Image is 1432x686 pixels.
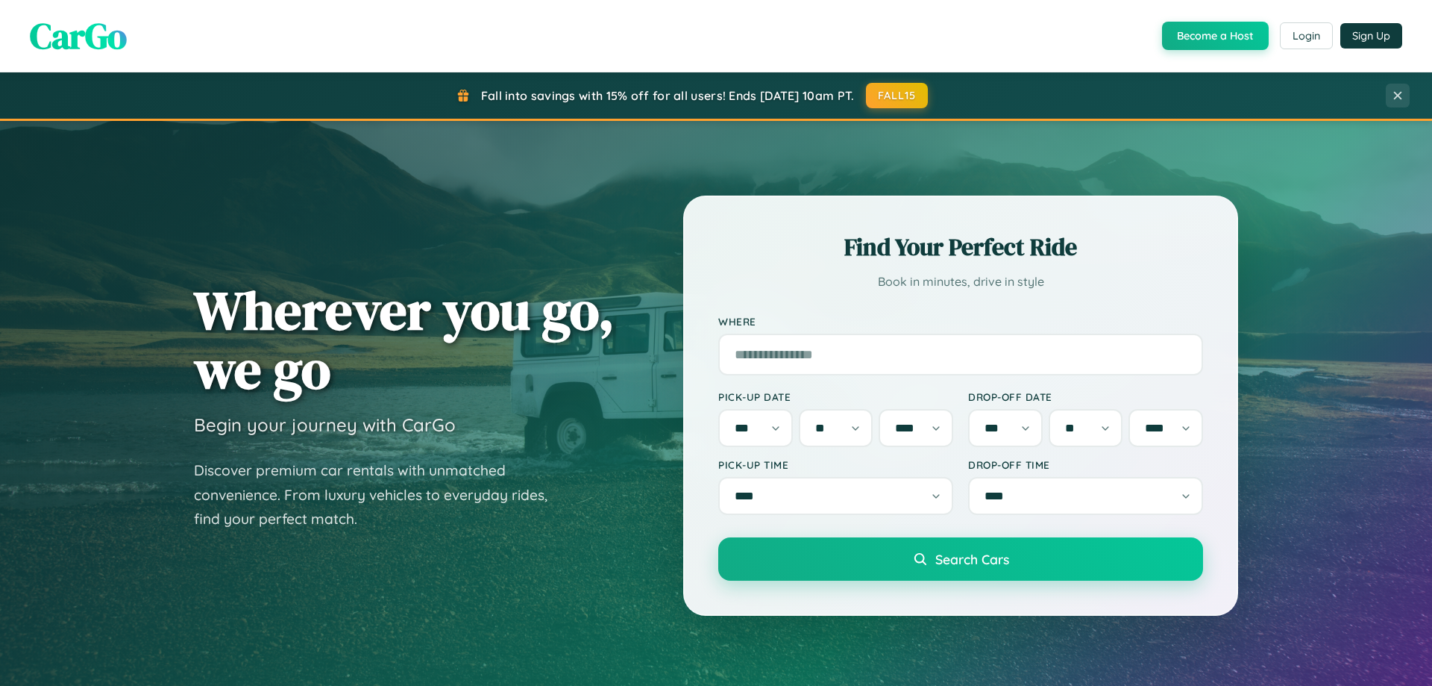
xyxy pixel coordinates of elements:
button: FALL15 [866,83,929,108]
p: Book in minutes, drive in style [718,271,1203,293]
h1: Wherever you go, we go [194,281,615,399]
span: Fall into savings with 15% off for all users! Ends [DATE] 10am PT. [481,88,855,103]
button: Become a Host [1162,22,1269,50]
span: Search Cars [935,551,1009,567]
label: Pick-up Time [718,458,953,471]
label: Pick-up Date [718,390,953,403]
button: Sign Up [1340,23,1402,49]
button: Search Cars [718,537,1203,581]
p: Discover premium car rentals with unmatched convenience. From luxury vehicles to everyday rides, ... [194,458,567,531]
h2: Find Your Perfect Ride [718,231,1203,264]
label: Drop-off Date [968,390,1203,403]
label: Drop-off Time [968,458,1203,471]
span: CarGo [30,11,127,60]
label: Where [718,315,1203,328]
button: Login [1280,22,1333,49]
h3: Begin your journey with CarGo [194,414,456,436]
